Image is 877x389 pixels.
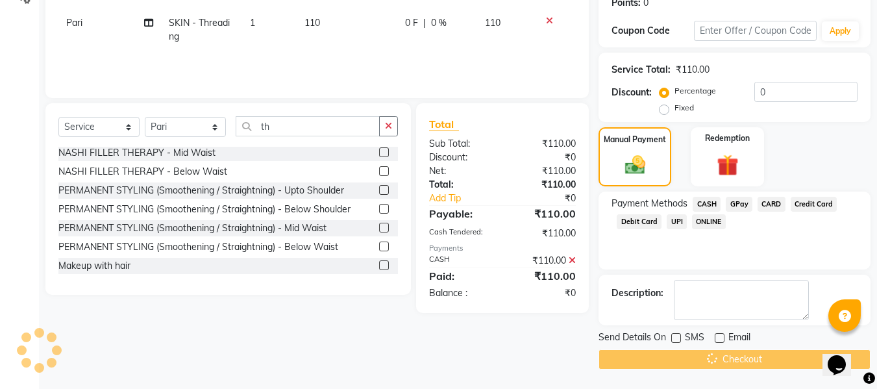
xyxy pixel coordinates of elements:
[705,132,750,144] label: Redemption
[611,86,652,99] div: Discount:
[502,254,586,268] div: ₹110.00
[405,16,418,30] span: 0 F
[58,165,227,179] div: NASHI FILLER THERAPY - Below Waist
[502,137,586,151] div: ₹110.00
[758,197,785,212] span: CARD
[236,116,380,136] input: Search or Scan
[304,17,320,29] span: 110
[502,227,586,240] div: ₹110.00
[419,137,502,151] div: Sub Total:
[604,134,666,145] label: Manual Payment
[66,17,82,29] span: Pari
[429,243,576,254] div: Payments
[502,151,586,164] div: ₹0
[611,197,687,210] span: Payment Methods
[58,240,338,254] div: PERMANENT STYLING (Smoothening / Straightning) - Below Waist
[611,24,693,38] div: Coupon Code
[169,17,230,42] span: SKIN - Threading
[485,17,500,29] span: 110
[502,268,586,284] div: ₹110.00
[617,214,661,229] span: Debit Card
[710,152,745,179] img: _gift.svg
[822,21,859,41] button: Apply
[611,286,663,300] div: Description:
[502,286,586,300] div: ₹0
[419,151,502,164] div: Discount:
[667,214,687,229] span: UPI
[822,337,864,376] iframe: chat widget
[419,254,502,268] div: CASH
[791,197,837,212] span: Credit Card
[58,184,344,197] div: PERMANENT STYLING (Smoothening / Straightning) - Upto Shoulder
[58,221,327,235] div: PERMANENT STYLING (Smoothening / Straightning) - Mid Waist
[58,259,130,273] div: Makeup with hair
[692,214,726,229] span: ONLINE
[517,192,586,205] div: ₹0
[419,164,502,178] div: Net:
[674,85,716,97] label: Percentage
[423,16,426,30] span: |
[419,268,502,284] div: Paid:
[676,63,710,77] div: ₹110.00
[419,227,502,240] div: Cash Tendered:
[419,178,502,192] div: Total:
[685,331,704,347] span: SMS
[429,118,459,131] span: Total
[502,178,586,192] div: ₹110.00
[674,102,694,114] label: Fixed
[419,286,502,300] div: Balance :
[728,331,750,347] span: Email
[419,192,516,205] a: Add Tip
[726,197,752,212] span: GPay
[58,203,351,216] div: PERMANENT STYLING (Smoothening / Straightning) - Below Shoulder
[431,16,447,30] span: 0 %
[693,197,721,212] span: CASH
[250,17,255,29] span: 1
[619,153,652,177] img: _cash.svg
[58,146,216,160] div: NASHI FILLER THERAPY - Mid Waist
[502,206,586,221] div: ₹110.00
[502,164,586,178] div: ₹110.00
[611,63,671,77] div: Service Total:
[419,206,502,221] div: Payable:
[599,331,666,347] span: Send Details On
[694,21,817,41] input: Enter Offer / Coupon Code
